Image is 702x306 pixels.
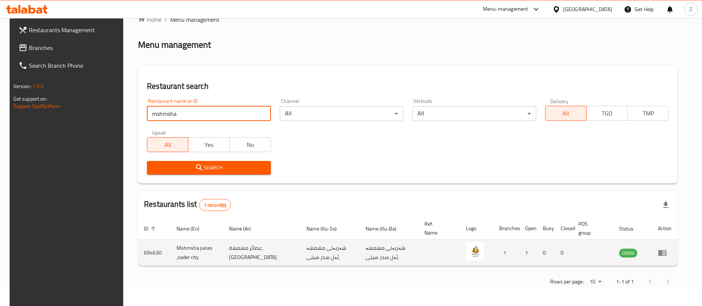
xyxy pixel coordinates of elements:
[493,240,519,266] td: 1
[587,276,604,287] div: Rows per page:
[619,249,637,258] span: OPEN
[493,217,519,240] th: Branches
[144,224,158,233] span: ID
[165,15,167,24] li: /
[689,5,692,13] span: Z
[519,240,537,266] td: 1
[138,39,211,51] h2: Menu management
[138,217,678,266] table: enhanced table
[555,217,572,240] th: Closed
[550,98,569,104] label: Delivery
[29,43,121,52] span: Branches
[563,5,612,13] div: [GEOGRAPHIC_DATA]
[138,15,678,24] nav: breadcrumb
[150,139,185,150] span: All
[13,21,127,39] a: Restaurants Management
[33,81,44,91] span: 1.0.0
[233,139,268,150] span: No
[555,240,572,266] td: 0
[619,224,643,233] span: Status
[466,242,484,260] img: Mshmsha juices ,sader city
[144,199,231,211] h2: Restaurants list
[578,219,605,237] span: POS group
[29,26,121,34] span: Restaurants Management
[460,217,493,240] th: Logo
[657,196,675,214] div: Export file
[147,81,669,92] h2: Restaurant search
[280,106,404,121] div: All
[550,277,584,286] p: Rows per page:
[306,224,346,233] span: Name (Ku-So)
[223,240,300,266] td: عصائر مشمشة، [GEOGRAPHIC_DATA]
[199,202,231,209] span: 1 record(s)
[631,108,666,119] span: TMP
[147,137,188,152] button: All
[171,240,223,266] td: Mshmsha juices ,sader city
[548,108,584,119] span: All
[153,163,265,172] span: Search
[177,224,209,233] span: Name (En)
[366,224,406,233] span: Name (Ku-Ba)
[627,106,669,121] button: TMP
[199,199,231,211] div: Total records count
[586,106,628,121] button: TGO
[483,5,528,14] div: Menu-management
[13,94,47,104] span: Get support on:
[537,217,555,240] th: Busy
[424,219,451,237] span: Ref. Name
[191,139,226,150] span: Yes
[138,240,171,266] td: 694630
[590,108,625,119] span: TGO
[652,217,678,240] th: Action
[170,15,219,24] span: Menu management
[519,217,537,240] th: Open
[545,106,587,121] button: All
[537,240,555,266] td: 0
[412,106,536,121] div: All
[138,15,162,24] a: Home
[188,137,229,152] button: Yes
[300,240,359,266] td: شەربەتی مشمشە ،ئەل سدر سیتی
[13,101,60,111] a: Support.OpsPlatform
[13,57,127,74] a: Search Branch Phone
[147,106,271,121] input: Search for restaurant name or ID..
[13,39,127,57] a: Branches
[152,130,166,135] label: Upsell
[360,240,419,266] td: شەربەتی مشمشە ،ئەل سدر سیتی
[147,161,271,175] button: Search
[229,137,271,152] button: No
[29,61,121,70] span: Search Branch Phone
[13,81,31,91] span: Version:
[616,277,634,286] p: 1-1 of 1
[229,224,261,233] span: Name (Ar)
